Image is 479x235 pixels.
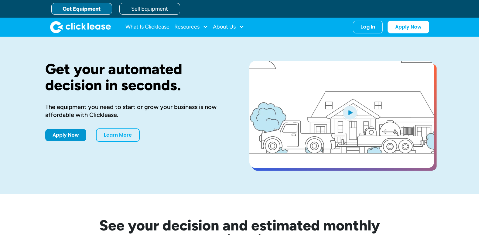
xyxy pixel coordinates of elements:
[51,3,112,15] a: Get Equipment
[50,21,111,33] img: Clicklease logo
[342,104,358,121] img: Blue play button logo on a light blue circular background
[45,103,230,119] div: The equipment you need to start or grow your business is now affordable with Clicklease.
[388,21,429,33] a: Apply Now
[213,21,244,33] div: About Us
[174,21,208,33] div: Resources
[361,24,375,30] div: Log In
[45,61,230,93] h1: Get your automated decision in seconds.
[45,129,86,141] a: Apply Now
[50,21,111,33] a: home
[125,21,169,33] a: What Is Clicklease
[249,61,434,168] a: open lightbox
[119,3,180,15] a: Sell Equipment
[96,128,140,142] a: Learn More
